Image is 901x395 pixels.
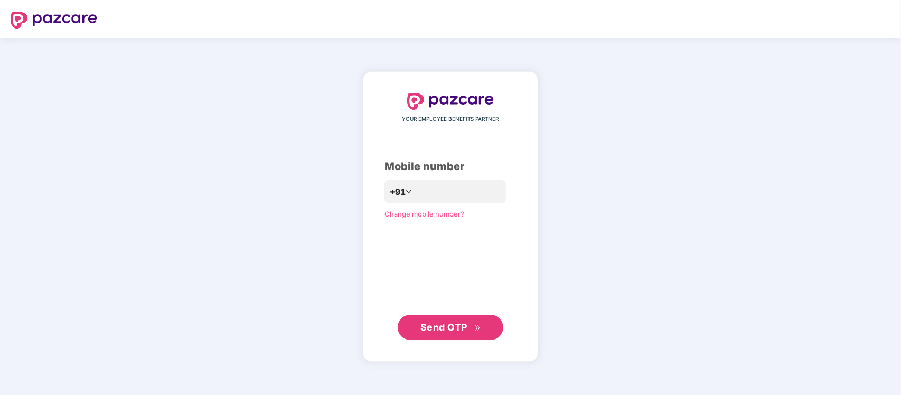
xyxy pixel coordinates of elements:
[384,210,464,218] a: Change mobile number?
[398,315,503,340] button: Send OTPdouble-right
[402,115,499,124] span: YOUR EMPLOYEE BENEFITS PARTNER
[407,93,494,110] img: logo
[390,185,406,199] span: +91
[384,158,517,175] div: Mobile number
[11,12,97,29] img: logo
[474,325,481,332] span: double-right
[406,189,412,195] span: down
[420,322,467,333] span: Send OTP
